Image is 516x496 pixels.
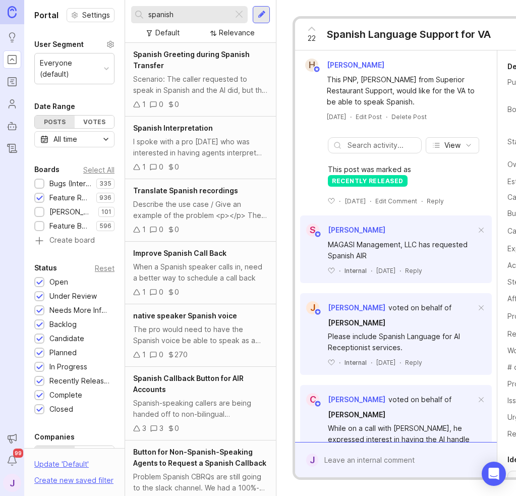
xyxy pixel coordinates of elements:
[300,301,385,314] a: J[PERSON_NAME]
[133,398,268,420] div: Spanish-speaking callers are being handed off to non-bilingual receptionists by AIR, causing conf...
[49,206,93,217] div: [PERSON_NAME] (Public)
[95,265,114,271] div: Reset
[3,452,21,470] button: Notifications
[159,349,163,360] div: 0
[376,359,395,366] time: [DATE]
[314,400,322,408] img: member badge
[328,175,408,187] div: recently released
[3,139,21,157] a: Changelog
[345,266,367,275] div: Internal
[388,394,451,405] div: voted on behalf of
[371,266,372,275] div: ·
[125,179,276,242] a: Translate Spanish recordingsDescribe the use case / Give an example of the problem <p></p> The ca...
[101,208,111,216] p: 101
[306,301,319,314] div: J
[49,375,109,387] div: Recently Released
[159,287,163,298] div: 0
[142,287,146,298] div: 1
[133,311,237,320] span: native speaker Spanish voice
[308,33,316,44] span: 22
[99,222,111,230] p: 596
[142,224,146,235] div: 1
[142,423,146,434] div: 3
[371,358,372,367] div: ·
[328,409,385,420] a: [PERSON_NAME]
[300,224,385,237] a: S[PERSON_NAME]
[8,6,17,18] img: Canny Home
[49,305,109,316] div: Needs More Info/verif/repro
[405,358,422,367] div: Reply
[327,74,477,107] div: This PNP, [PERSON_NAME] from Superior Restaurant Support, would like for the VA to be able to spe...
[339,197,340,205] div: ·
[133,249,226,257] span: Improve Spanish Call Back
[3,474,21,492] button: J
[34,38,84,50] div: User Segment
[35,116,75,128] div: Posts
[83,167,114,173] div: Select All
[13,449,23,458] span: 99
[98,135,114,143] svg: toggle icon
[142,99,146,110] div: 1
[133,186,238,195] span: Translate Spanish recordings
[159,224,163,235] div: 0
[3,73,21,91] a: Roadmaps
[327,113,346,121] a: [DATE]
[49,404,73,415] div: Closed
[125,242,276,304] a: Improve Spanish Call BackWhen a Spanish speaker calls in, need a better way to schedule a call ba...
[314,231,322,238] img: member badge
[399,358,401,367] div: ·
[327,61,384,69] span: [PERSON_NAME]
[328,317,385,328] a: [PERSON_NAME]
[327,27,491,41] div: Spanish Language Support for VA
[386,113,387,121] div: ·
[328,239,476,261] div: MAGASI Management, LLC has requested Spanish AIR
[49,178,91,189] div: Bugs (Internal)
[34,9,59,21] h1: Portal
[339,358,340,367] div: ·
[328,303,385,312] span: [PERSON_NAME]
[53,134,77,145] div: All time
[175,224,179,235] div: 0
[306,393,319,406] div: C
[133,261,268,284] div: When a Spanish speaker calls in, need a better way to schedule a call back
[125,117,276,179] a: Spanish InterpretationI spoke with a pro [DATE] who was interested in having agents interpret Spa...
[40,58,100,80] div: Everyone (default)
[444,140,461,150] span: View
[49,319,77,330] div: Backlog
[142,349,146,360] div: 1
[421,197,423,205] div: ·
[328,331,476,353] div: Please include Spanish Language for AI Receptionist services.
[34,163,60,176] div: Boards
[175,99,179,110] div: 0
[49,277,68,288] div: Open
[375,197,417,205] div: Edit Comment
[75,446,114,474] label: By account owner
[99,180,111,188] p: 335
[133,74,268,96] div: Scenario: The caller requested to speak in Spanish and the AI did, but the caller ended the call ...
[49,192,91,203] div: Feature Requests (Internal)
[49,390,82,401] div: Complete
[34,237,114,246] a: Create board
[388,302,451,313] div: voted on behalf of
[34,475,113,486] div: Create new saved filter
[175,423,179,434] div: 0
[339,266,340,275] div: ·
[482,462,506,486] div: Open Intercom Messenger
[328,423,476,456] div: While on a call with [PERSON_NAME], he expressed interest in having the AI handle Spanish calls.
[405,266,422,275] div: Reply
[125,304,276,367] a: native speaker Spanish voiceThe pro would need to have the Spanish voice be able to speak as a na...
[219,27,255,38] div: Relevance
[82,10,110,20] span: Settings
[34,459,89,475] div: Update ' Default '
[142,161,146,173] div: 1
[175,349,188,360] div: 270
[133,471,268,493] div: Problem Spanish CBRQs are still going to the slack channel. We had a 100%-off-slack goal for 2021...
[175,287,179,298] div: 0
[356,113,382,121] div: Edit Post
[133,50,250,70] span: Spanish Greeting during Spanish Transfer
[3,429,21,448] button: Announcements
[125,43,276,117] a: Spanish Greeting during Spanish TransferScenario: The caller requested to speak in Spanish and th...
[34,431,75,443] div: Companies
[427,197,444,205] div: Reply
[155,27,180,38] div: Default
